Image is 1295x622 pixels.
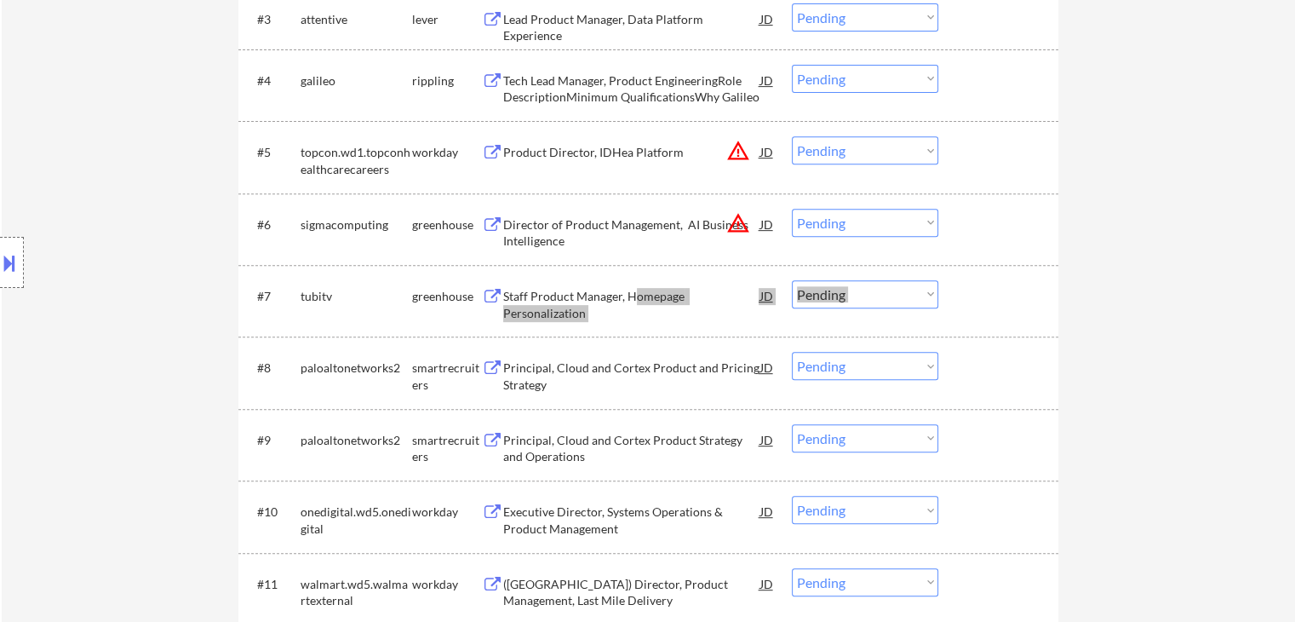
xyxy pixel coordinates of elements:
div: walmart.wd5.walmartexternal [301,576,412,609]
div: Director of Product Management, AI Business Intelligence [503,216,760,250]
div: Principal, Cloud and Cortex Product and Pricing Strategy [503,360,760,393]
div: attentive [301,11,412,28]
div: topcon.wd1.topconhealthcarecareers [301,144,412,177]
div: Tech Lead Manager, Product EngineeringRole DescriptionMinimum QualificationsWhy Galileo [503,72,760,106]
div: Principal, Cloud and Cortex Product Strategy and Operations [503,432,760,465]
div: #3 [257,11,287,28]
div: onedigital.wd5.onedigital [301,504,412,537]
div: #4 [257,72,287,89]
div: smartrecruiters [412,360,482,393]
div: JD [759,568,776,599]
div: workday [412,144,482,161]
div: #9 [257,432,287,449]
div: greenhouse [412,288,482,305]
div: #10 [257,504,287,521]
div: paloaltonetworks2 [301,432,412,449]
div: JD [759,496,776,527]
div: JD [759,424,776,455]
div: JD [759,3,776,34]
div: smartrecruiters [412,432,482,465]
div: JD [759,280,776,311]
div: ([GEOGRAPHIC_DATA]) Director, Product Management, Last Mile Delivery [503,576,760,609]
div: JD [759,136,776,167]
div: Staff Product Manager, Homepage Personalization [503,288,760,321]
button: warning_amber [726,211,750,235]
div: paloaltonetworks2 [301,360,412,377]
div: Executive Director, Systems Operations & Product Management [503,504,760,537]
div: JD [759,65,776,95]
div: galileo [301,72,412,89]
div: Lead Product Manager, Data Platform Experience [503,11,760,44]
div: Product Director, IDHea Platform [503,144,760,161]
div: tubitv [301,288,412,305]
div: greenhouse [412,216,482,233]
div: JD [759,352,776,383]
div: workday [412,576,482,593]
div: workday [412,504,482,521]
button: warning_amber [726,139,750,163]
div: rippling [412,72,482,89]
div: lever [412,11,482,28]
div: JD [759,209,776,239]
div: sigmacomputing [301,216,412,233]
div: #11 [257,576,287,593]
